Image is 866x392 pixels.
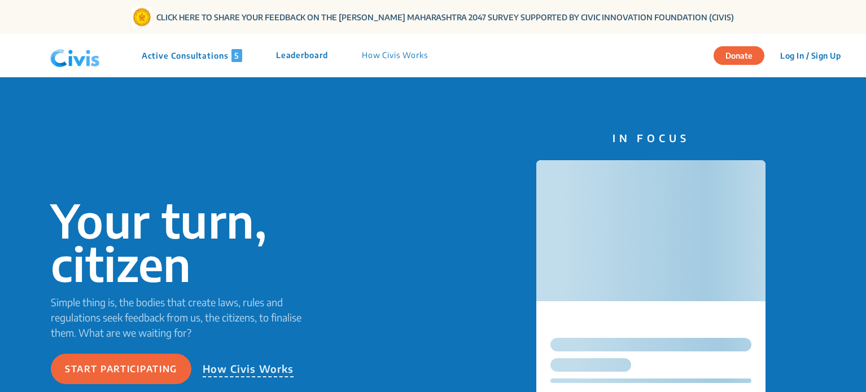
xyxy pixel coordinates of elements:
[773,47,848,64] button: Log In / Sign Up
[536,130,766,146] p: IN FOCUS
[46,39,104,73] img: navlogo.png
[51,354,191,384] button: Start participating
[142,49,242,62] p: Active Consultations
[714,46,764,65] button: Donate
[132,7,152,27] img: Gom Logo
[231,49,242,62] span: 5
[156,11,734,23] a: CLICK HERE TO SHARE YOUR FEEDBACK ON THE [PERSON_NAME] MAHARASHTRA 2047 SURVEY SUPPORTED BY CIVIC...
[362,49,428,62] p: How Civis Works
[203,361,294,377] p: How Civis Works
[51,294,318,340] p: Simple thing is, the bodies that create laws, rules and regulations seek feedback from us, the ci...
[51,199,318,285] p: Your turn, citizen
[276,49,328,62] p: Leaderboard
[714,49,773,60] a: Donate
